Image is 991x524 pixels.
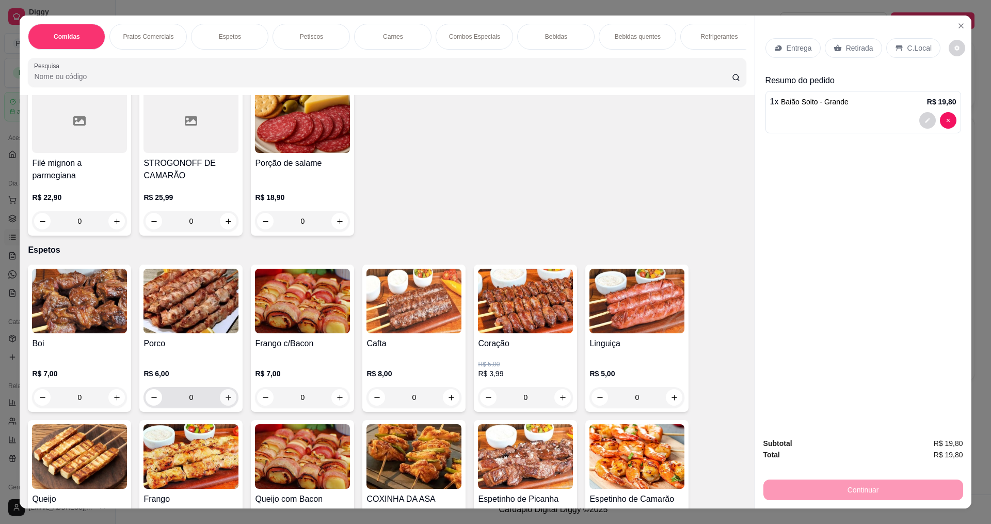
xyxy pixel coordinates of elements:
button: decrease-product-quantity [369,389,385,406]
p: Comidas [54,33,80,41]
p: Refrigerantes [700,33,738,41]
p: C.Local [907,43,932,53]
strong: Subtotal [763,439,792,448]
img: product-image [32,269,127,333]
button: increase-product-quantity [666,389,682,406]
p: R$ 5,00 [478,360,573,368]
p: Bebidas [545,33,567,41]
button: decrease-product-quantity [940,112,956,129]
p: R$ 22,90 [32,192,127,203]
h4: Boi [32,337,127,350]
p: R$ 7,00 [255,368,350,379]
p: Resumo do pedido [765,74,961,87]
img: product-image [255,88,350,153]
p: Pratos Comerciais [123,33,173,41]
h4: Frango [143,493,238,505]
img: product-image [478,424,573,489]
input: Pesquisa [34,71,731,82]
button: decrease-product-quantity [592,389,608,406]
img: product-image [32,424,127,489]
img: product-image [143,424,238,489]
p: R$ 5,00 [589,368,684,379]
h4: COXINHA DA ASA [366,493,461,505]
p: Espetos [28,244,746,256]
button: decrease-product-quantity [919,112,936,129]
span: R$ 19,80 [934,438,963,449]
p: Retirada [846,43,873,53]
p: Entrega [787,43,812,53]
img: product-image [255,269,350,333]
span: R$ 19,80 [934,449,963,460]
button: increase-product-quantity [331,389,348,406]
button: increase-product-quantity [331,213,348,229]
h4: Queijo com Bacon [255,493,350,505]
button: decrease-product-quantity [34,389,51,406]
p: R$ 3,99 [478,368,573,379]
p: R$ 25,99 [143,192,238,203]
img: product-image [366,424,461,489]
img: product-image [255,424,350,489]
button: Close [953,18,969,34]
label: Pesquisa [34,61,63,70]
img: product-image [589,424,684,489]
p: Petiscos [300,33,323,41]
button: decrease-product-quantity [257,389,274,406]
button: increase-product-quantity [220,389,236,406]
strong: Total [763,451,780,459]
img: product-image [366,269,461,333]
button: decrease-product-quantity [480,389,497,406]
button: increase-product-quantity [443,389,459,406]
button: decrease-product-quantity [949,40,965,56]
h4: Queijo [32,493,127,505]
h4: Espetinho de Picanha [478,493,573,505]
h4: Filé mignon a parmegiana [32,157,127,182]
p: R$ 6,00 [143,368,238,379]
h4: STROGONOFF DE CAMARÃO [143,157,238,182]
h4: Porco [143,337,238,350]
p: Carnes [383,33,403,41]
p: R$ 18,90 [255,192,350,203]
button: increase-product-quantity [220,213,236,229]
h4: Cafta [366,337,461,350]
p: R$ 7,00 [32,368,127,379]
h4: Linguiça [589,337,684,350]
button: decrease-product-quantity [146,389,162,406]
button: decrease-product-quantity [34,213,51,229]
span: Baião Solto - Grande [781,98,849,106]
h4: Porção de salame [255,157,350,169]
h4: Espetinho de Camarão [589,493,684,505]
p: Espetos [219,33,241,41]
p: Bebidas quentes [615,33,661,41]
h4: Coração [478,337,573,350]
img: product-image [143,269,238,333]
button: increase-product-quantity [108,389,125,406]
button: decrease-product-quantity [146,213,162,229]
button: increase-product-quantity [554,389,571,406]
p: Combos Especiais [449,33,500,41]
p: R$ 8,00 [366,368,461,379]
img: product-image [478,269,573,333]
button: increase-product-quantity [108,213,125,229]
p: 1 x [770,96,849,108]
h4: Frango c/Bacon [255,337,350,350]
img: product-image [589,269,684,333]
p: R$ 19,80 [927,97,956,107]
button: decrease-product-quantity [257,213,274,229]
